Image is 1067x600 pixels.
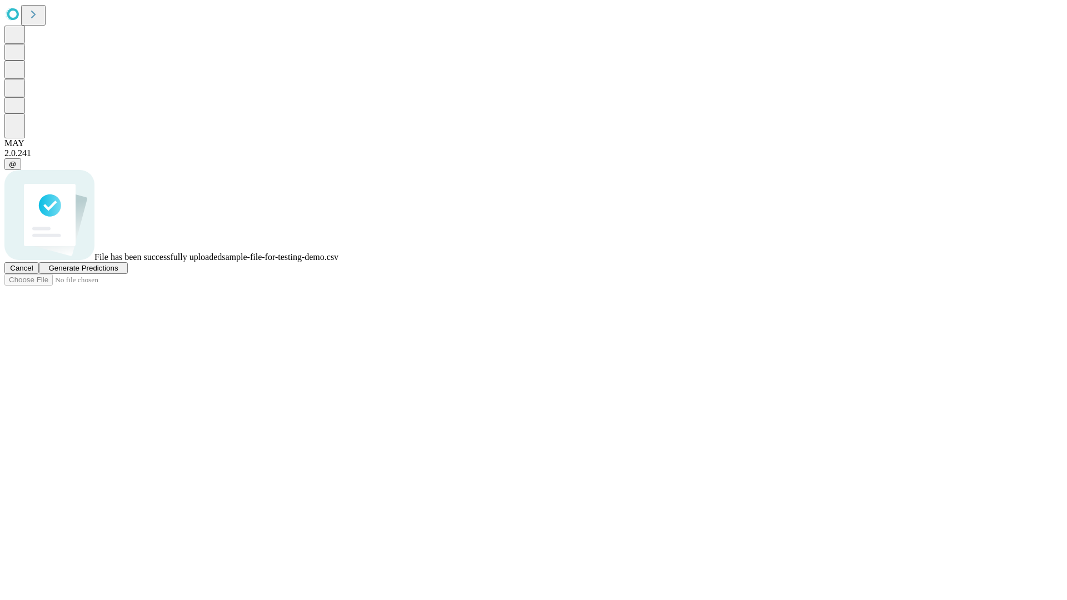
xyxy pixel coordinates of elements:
div: MAY [4,138,1063,148]
span: Generate Predictions [48,264,118,272]
span: Cancel [10,264,33,272]
span: sample-file-for-testing-demo.csv [222,252,338,262]
span: File has been successfully uploaded [94,252,222,262]
span: @ [9,160,17,168]
button: @ [4,158,21,170]
button: Generate Predictions [39,262,128,274]
button: Cancel [4,262,39,274]
div: 2.0.241 [4,148,1063,158]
